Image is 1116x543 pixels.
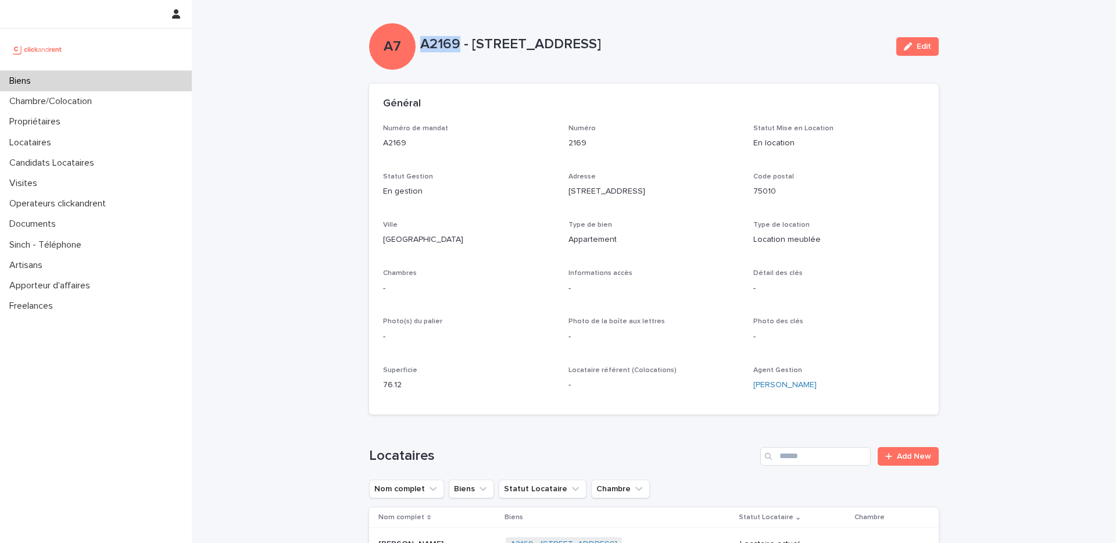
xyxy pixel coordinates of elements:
[5,158,103,169] p: Candidats Locataires
[760,447,871,466] input: Search
[854,511,885,524] p: Chambre
[383,379,555,391] p: 76.12
[753,137,925,149] p: En location
[917,42,931,51] span: Edit
[378,511,424,524] p: Nom complet
[383,283,555,295] p: -
[568,173,596,180] span: Adresse
[568,185,740,198] p: [STREET_ADDRESS]
[383,185,555,198] p: En gestion
[383,367,417,374] span: Superficie
[383,270,417,277] span: Chambres
[753,283,925,295] p: -
[5,260,52,271] p: Artisans
[739,511,793,524] p: Statut Locataire
[753,367,802,374] span: Agent Gestion
[383,331,555,343] p: -
[897,452,931,460] span: Add New
[5,76,40,87] p: Biens
[568,270,632,277] span: Informations accès
[5,178,46,189] p: Visites
[753,125,834,132] span: Statut Mise en Location
[568,318,665,325] span: Photo de la boîte aux lettres
[5,219,65,230] p: Documents
[878,447,939,466] a: Add New
[568,379,740,391] p: -
[420,36,887,53] p: A2169 - [STREET_ADDRESS]
[568,137,740,149] p: 2169
[896,37,939,56] button: Edit
[753,270,803,277] span: Détail des clés
[383,125,448,132] span: Numéro de mandat
[753,318,803,325] span: Photo des clés
[383,222,398,228] span: Ville
[383,98,421,110] h2: Général
[5,96,101,107] p: Chambre/Colocation
[591,480,650,498] button: Chambre
[369,480,444,498] button: Nom complet
[568,222,612,228] span: Type de bien
[568,283,740,295] p: -
[383,234,555,246] p: [GEOGRAPHIC_DATA]
[383,137,555,149] p: A2169
[753,222,810,228] span: Type de location
[369,448,756,465] h1: Locataires
[383,173,433,180] span: Statut Gestion
[5,280,99,291] p: Apporteur d'affaires
[753,379,817,391] a: [PERSON_NAME]
[753,331,925,343] p: -
[568,331,740,343] p: -
[5,137,60,148] p: Locataires
[5,240,91,251] p: Sinch - Téléphone
[9,38,66,61] img: UCB0brd3T0yccxBKYDjQ
[5,198,115,209] p: Operateurs clickandrent
[568,234,740,246] p: Appartement
[499,480,586,498] button: Statut Locataire
[753,185,925,198] p: 75010
[449,480,494,498] button: Biens
[5,116,70,127] p: Propriétaires
[505,511,523,524] p: Biens
[753,173,794,180] span: Code postal
[568,125,596,132] span: Numéro
[5,301,62,312] p: Freelances
[568,367,677,374] span: Locataire référent (Colocations)
[753,234,925,246] p: Location meublée
[383,318,442,325] span: Photo(s) du palier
